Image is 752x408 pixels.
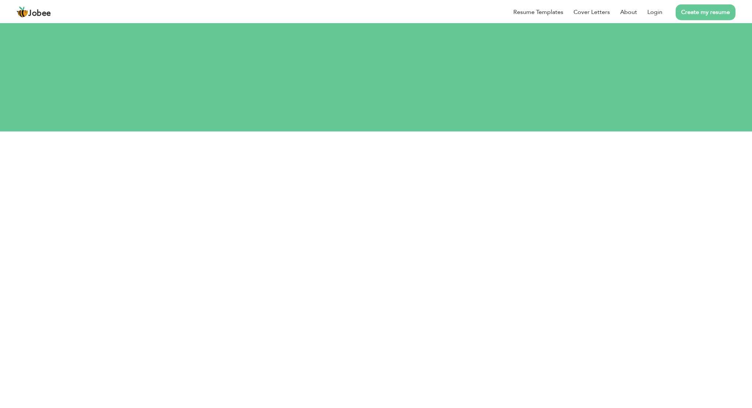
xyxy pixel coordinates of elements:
a: Login [647,8,662,17]
span: Jobee [28,10,51,18]
img: jobee.io [17,6,28,18]
a: Cover Letters [574,8,610,17]
a: About [620,8,637,17]
a: Create my resume [676,4,735,20]
a: Jobee [17,6,51,18]
a: Resume Templates [513,8,563,17]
